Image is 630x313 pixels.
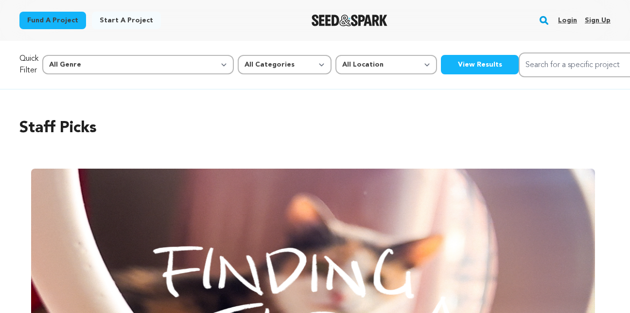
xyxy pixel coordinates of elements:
a: Start a project [92,12,161,29]
button: View Results [441,55,519,74]
a: Sign up [585,13,611,28]
a: Fund a project [19,12,86,29]
img: Seed&Spark Logo Dark Mode [312,15,388,26]
p: Quick Filter [19,53,38,76]
a: Login [558,13,577,28]
a: Seed&Spark Homepage [312,15,388,26]
h2: Staff Picks [19,117,611,140]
